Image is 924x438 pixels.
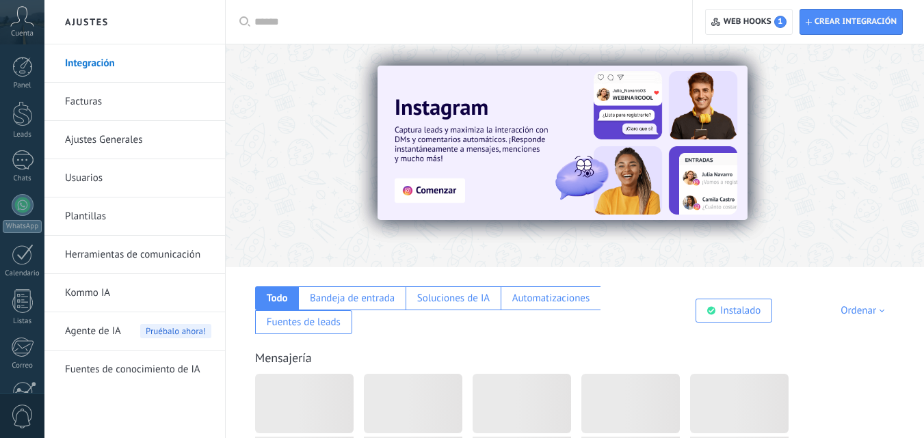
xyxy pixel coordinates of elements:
[11,29,34,38] span: Cuenta
[417,292,490,305] div: Soluciones de IA
[44,44,225,83] li: Integración
[3,269,42,278] div: Calendario
[44,159,225,197] li: Usuarios
[267,292,288,305] div: Todo
[3,317,42,326] div: Listas
[255,350,312,366] a: Mensajería
[3,361,42,370] div: Correo
[841,304,889,317] div: Ordenar
[65,44,211,83] a: Integración
[3,131,42,139] div: Leads
[267,316,341,329] div: Fuentes de leads
[3,81,42,90] div: Panel
[378,66,748,220] img: Slide 1
[720,304,761,317] div: Instalado
[44,83,225,121] li: Facturas
[800,9,903,35] button: Crear integración
[44,312,225,351] li: Agente de IA
[3,220,42,233] div: WhatsApp
[65,312,121,351] span: Agente de IA
[512,292,590,305] div: Automatizaciones
[65,121,211,159] a: Ajustes Generales
[724,16,787,28] span: Web hooks
[44,274,225,312] li: Kommo IA
[65,83,211,121] a: Facturas
[65,312,211,351] a: Agente de IA Pruébalo ahora!
[44,121,225,159] li: Ajustes Generales
[774,16,787,28] span: 1
[65,274,211,312] a: Kommo IA
[310,292,395,305] div: Bandeja de entrada
[705,9,792,35] button: Web hooks1
[3,174,42,183] div: Chats
[65,351,211,389] a: Fuentes de conocimiento de IA
[65,197,211,236] a: Plantillas
[65,236,211,274] a: Herramientas de comunicación
[815,16,897,27] span: Crear integración
[44,236,225,274] li: Herramientas de comunicación
[44,351,225,388] li: Fuentes de conocimiento de IA
[65,159,211,197] a: Usuarios
[44,197,225,236] li: Plantillas
[140,324,211,338] span: Pruébalo ahora!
